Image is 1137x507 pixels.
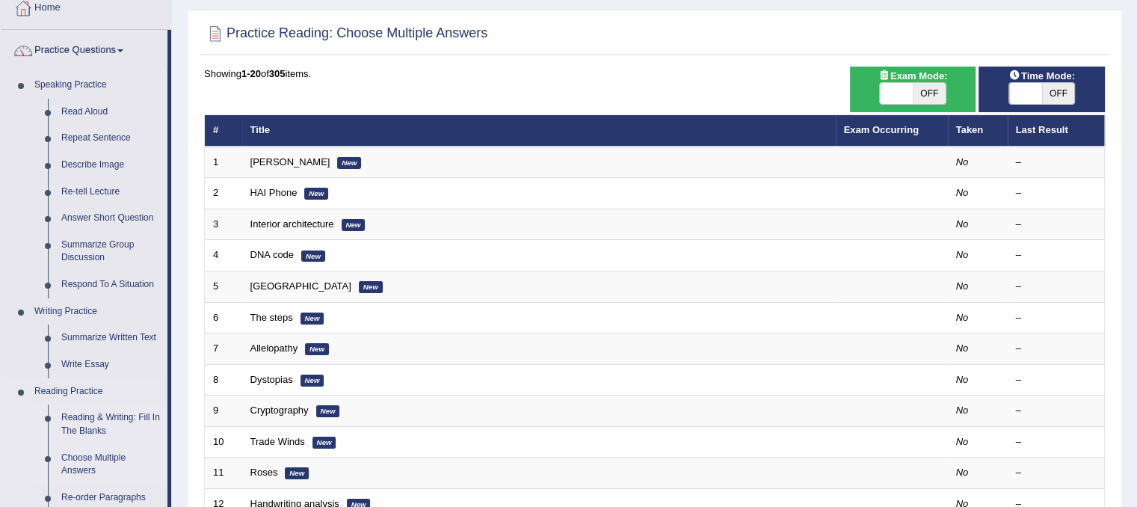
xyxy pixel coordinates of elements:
em: No [956,467,969,478]
em: No [956,374,969,385]
a: Respond To A Situation [55,271,167,298]
td: 5 [205,271,242,303]
em: New [316,405,340,417]
em: No [956,280,969,292]
td: 7 [205,334,242,365]
div: Showing of items. [204,67,1105,81]
em: New [285,467,309,479]
em: No [956,405,969,416]
a: Practice Questions [1,30,167,67]
em: New [304,188,328,200]
span: OFF [1042,83,1075,104]
a: Reading Practice [28,378,167,405]
div: – [1016,156,1097,170]
a: Writing Practice [28,298,167,325]
td: 9 [205,396,242,427]
a: Dystopias [250,374,293,385]
em: No [956,156,969,168]
a: HAI Phone [250,187,298,198]
td: 11 [205,458,242,489]
td: 3 [205,209,242,240]
span: Exam Mode: [872,68,953,84]
em: No [956,342,969,354]
em: No [956,218,969,230]
a: Allelopathy [250,342,298,354]
h2: Practice Reading: Choose Multiple Answers [204,22,487,45]
a: Speaking Practice [28,72,167,99]
a: DNA code [250,249,295,260]
a: [GEOGRAPHIC_DATA] [250,280,351,292]
td: 4 [205,240,242,271]
a: Read Aloud [55,99,167,126]
th: # [205,115,242,147]
a: Roses [250,467,278,478]
a: Re-tell Lecture [55,179,167,206]
div: – [1016,373,1097,387]
b: 305 [269,68,286,79]
div: – [1016,218,1097,232]
a: Reading & Writing: Fill In The Blanks [55,405,167,444]
a: Interior architecture [250,218,334,230]
em: No [956,312,969,323]
em: New [342,219,366,231]
td: 1 [205,147,242,178]
div: Show exams occurring in exams [850,67,976,112]
a: Repeat Sentence [55,125,167,152]
em: New [301,251,325,262]
a: Cryptography [250,405,309,416]
span: Time Mode: [1003,68,1081,84]
a: Exam Occurring [844,124,919,135]
a: Summarize Written Text [55,325,167,351]
div: – [1016,248,1097,262]
div: – [1016,404,1097,418]
a: Write Essay [55,351,167,378]
span: OFF [913,83,946,104]
a: The steps [250,312,293,323]
em: No [956,249,969,260]
em: New [301,313,324,325]
a: Describe Image [55,152,167,179]
td: 10 [205,426,242,458]
a: [PERSON_NAME] [250,156,330,168]
div: – [1016,466,1097,480]
div: – [1016,311,1097,325]
td: 6 [205,302,242,334]
a: Summarize Group Discussion [55,232,167,271]
td: 2 [205,178,242,209]
em: New [312,437,336,449]
em: New [301,375,324,387]
em: New [359,281,383,293]
em: New [305,343,329,355]
a: Trade Winds [250,436,305,447]
div: – [1016,280,1097,294]
em: No [956,436,969,447]
div: – [1016,435,1097,449]
td: 8 [205,364,242,396]
th: Last Result [1008,115,1105,147]
th: Taken [948,115,1008,147]
a: Answer Short Question [55,205,167,232]
a: Choose Multiple Answers [55,445,167,485]
div: – [1016,342,1097,356]
em: New [337,157,361,169]
b: 1-20 [241,68,261,79]
th: Title [242,115,836,147]
em: No [956,187,969,198]
div: – [1016,186,1097,200]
